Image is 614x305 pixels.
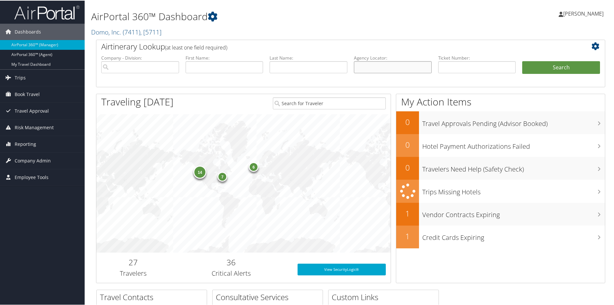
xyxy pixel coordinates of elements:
span: Dashboards [15,23,41,39]
label: Ticket Number: [438,54,516,61]
a: Domo, Inc. [91,27,161,36]
div: 7 [217,171,227,181]
label: First Name: [186,54,263,61]
div: 6 [249,161,258,171]
h3: Credit Cards Expiring [422,229,605,242]
label: Company - Division: [101,54,179,61]
a: View SecurityLogic® [298,263,386,275]
span: (at least one field required) [165,43,227,50]
img: airportal-logo.png [14,4,79,20]
span: , [ 5711 ] [140,27,161,36]
span: Employee Tools [15,169,49,185]
label: Last Name: [270,54,347,61]
a: 1Vendor Contracts Expiring [396,202,605,225]
h3: Travelers [101,268,165,277]
span: Reporting [15,135,36,152]
h1: My Action Items [396,94,605,108]
a: 0Hotel Payment Authorizations Failed [396,133,605,156]
h2: 0 [396,116,419,127]
span: ( 7411 ) [123,27,140,36]
a: 0Travelers Need Help (Safety Check) [396,156,605,179]
h2: Consultative Services [216,291,323,302]
h2: Travel Contacts [100,291,207,302]
h1: AirPortal 360™ Dashboard [91,9,437,23]
h3: Hotel Payment Authorizations Failed [422,138,605,150]
h2: 0 [396,139,419,150]
a: [PERSON_NAME] [559,3,610,23]
button: Search [522,61,600,74]
span: Company Admin [15,152,51,168]
h3: Vendor Contracts Expiring [422,206,605,219]
span: Book Travel [15,86,40,102]
h2: Airtinerary Lookup [101,40,558,51]
h2: Custom Links [332,291,439,302]
h2: 0 [396,161,419,173]
a: 0Travel Approvals Pending (Advisor Booked) [396,111,605,133]
h2: 36 [175,256,288,267]
label: Agency Locator: [354,54,432,61]
h2: 1 [396,230,419,241]
h1: Traveling [DATE] [101,94,174,108]
span: Trips [15,69,26,85]
a: 1Credit Cards Expiring [396,225,605,248]
h3: Travelers Need Help (Safety Check) [422,161,605,173]
h3: Trips Missing Hotels [422,184,605,196]
div: 14 [193,165,206,178]
h2: 27 [101,256,165,267]
input: Search for Traveler [273,97,386,109]
h3: Critical Alerts [175,268,288,277]
span: [PERSON_NAME] [563,9,604,17]
a: Trips Missing Hotels [396,179,605,202]
span: Risk Management [15,119,54,135]
h3: Travel Approvals Pending (Advisor Booked) [422,115,605,128]
h2: 1 [396,207,419,218]
span: Travel Approval [15,102,49,118]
